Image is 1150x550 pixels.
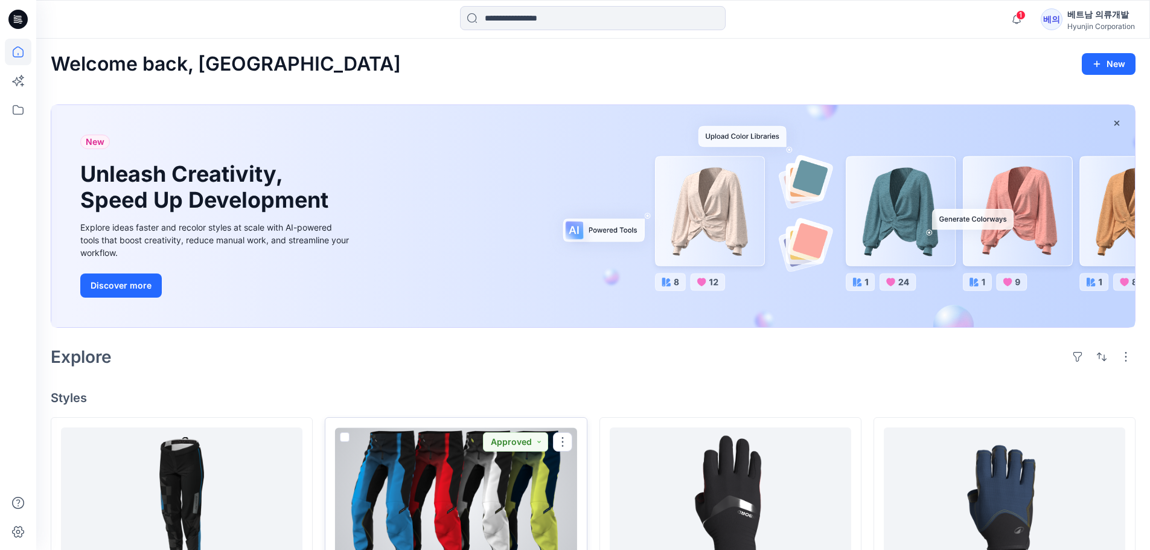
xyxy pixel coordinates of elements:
[80,273,162,298] button: Discover more
[1082,53,1136,75] button: New
[80,273,352,298] a: Discover more
[1067,7,1135,22] div: 베트남 의류개발
[51,391,1136,405] h4: Styles
[1067,22,1135,31] div: Hyunjin Corporation
[1041,8,1062,30] div: 베의
[51,347,112,366] h2: Explore
[86,135,104,149] span: New
[80,161,334,213] h1: Unleash Creativity, Speed Up Development
[1016,10,1026,20] span: 1
[80,221,352,259] div: Explore ideas faster and recolor styles at scale with AI-powered tools that boost creativity, red...
[51,53,401,75] h2: Welcome back, [GEOGRAPHIC_DATA]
